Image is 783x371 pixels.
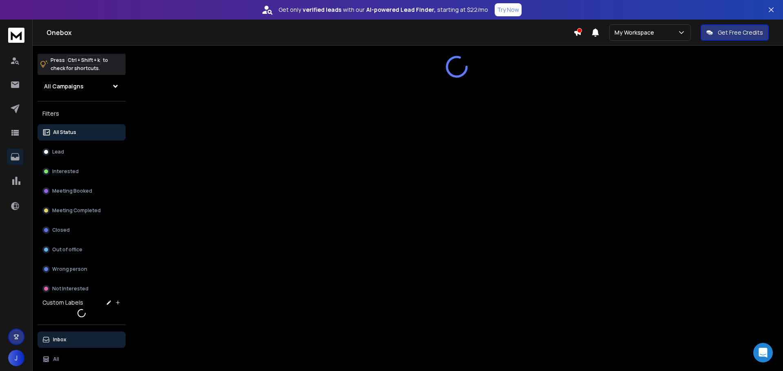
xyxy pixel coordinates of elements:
[52,207,101,214] p: Meeting Completed
[701,24,769,41] button: Get Free Credits
[303,6,341,14] strong: verified leads
[38,222,126,238] button: Closed
[38,183,126,199] button: Meeting Booked
[38,281,126,297] button: Not Interested
[8,350,24,366] button: J
[44,82,84,90] h1: All Campaigns
[51,56,108,72] p: Press to check for shortcuts.
[8,28,24,43] img: logo
[38,124,126,140] button: All Status
[52,227,70,233] p: Closed
[38,241,126,258] button: Out of office
[53,129,76,136] p: All Status
[497,6,519,14] p: Try Now
[495,3,522,16] button: Try Now
[753,343,773,362] div: Open Intercom Messenger
[38,78,126,94] button: All Campaigns
[615,29,657,37] p: My Workspace
[52,168,79,175] p: Interested
[53,336,66,343] p: Inbox
[52,149,64,155] p: Lead
[718,29,763,37] p: Get Free Credits
[38,108,126,119] h3: Filters
[46,28,573,37] h1: Onebox
[52,285,88,292] p: Not Interested
[66,55,101,65] span: Ctrl + Shift + k
[38,261,126,277] button: Wrong person
[38,144,126,160] button: Lead
[279,6,488,14] p: Get only with our starting at $22/mo
[38,351,126,367] button: All
[38,202,126,219] button: Meeting Completed
[52,266,87,272] p: Wrong person
[38,331,126,348] button: Inbox
[366,6,436,14] strong: AI-powered Lead Finder,
[52,188,92,194] p: Meeting Booked
[53,356,59,362] p: All
[38,163,126,180] button: Interested
[52,246,82,253] p: Out of office
[42,299,83,307] h3: Custom Labels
